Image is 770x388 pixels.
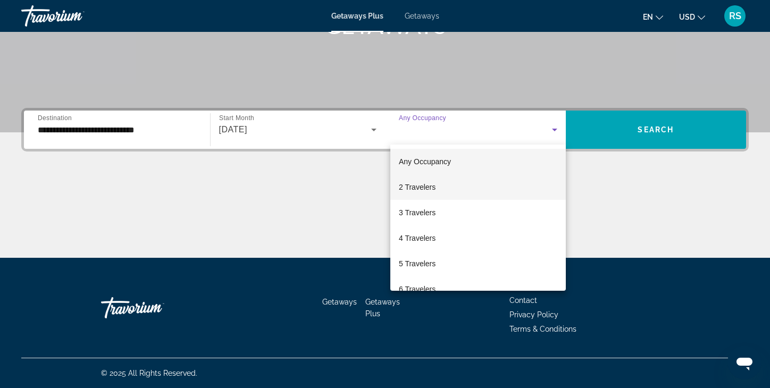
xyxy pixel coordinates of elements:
[399,157,451,166] span: Any Occupancy
[399,257,436,270] span: 5 Travelers
[727,345,761,379] iframe: Button to launch messaging window
[399,232,436,244] span: 4 Travelers
[399,283,436,296] span: 6 Travelers
[399,206,436,219] span: 3 Travelers
[399,181,436,193] span: 2 Travelers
